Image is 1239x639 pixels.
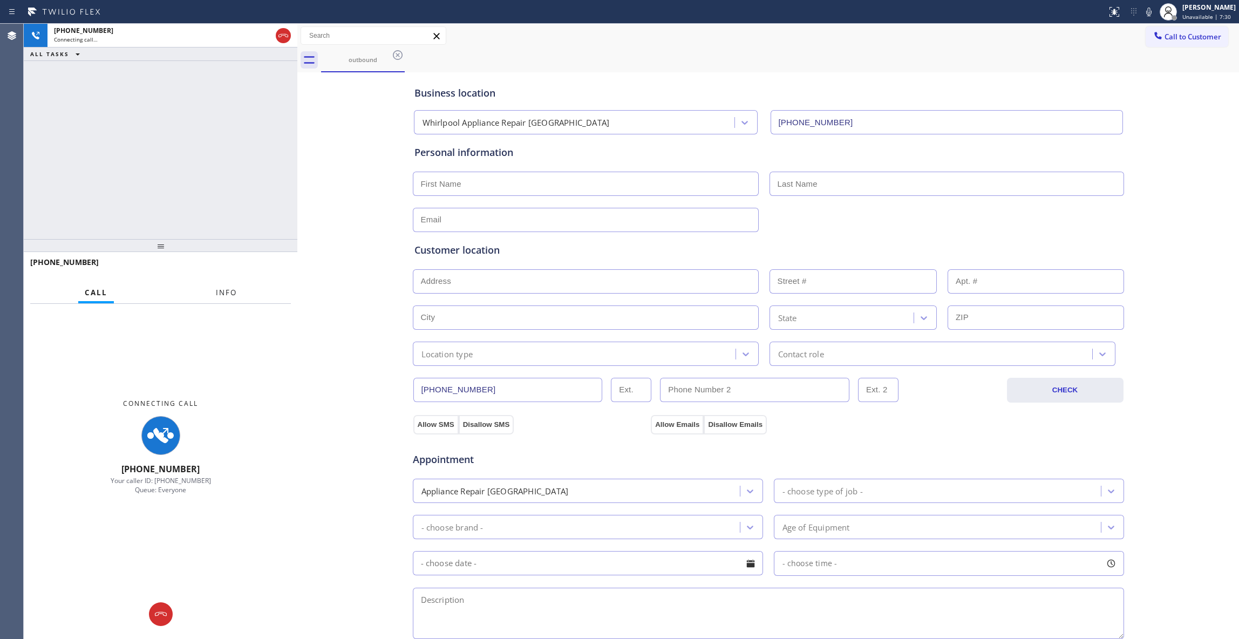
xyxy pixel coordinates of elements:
[414,243,1122,257] div: Customer location
[782,485,863,497] div: - choose type of job -
[611,378,651,402] input: Ext.
[771,110,1123,134] input: Phone Number
[413,415,459,434] button: Allow SMS
[121,463,200,475] span: [PHONE_NUMBER]
[54,36,98,43] span: Connecting call…
[85,288,107,297] span: Call
[413,551,763,575] input: - choose date -
[24,47,91,60] button: ALL TASKS
[413,172,759,196] input: First Name
[414,86,1122,100] div: Business location
[782,558,838,568] span: - choose time -
[770,172,1124,196] input: Last Name
[459,415,514,434] button: Disallow SMS
[413,208,759,232] input: Email
[421,348,473,360] div: Location type
[778,311,797,324] div: State
[1165,32,1221,42] span: Call to Customer
[423,117,610,129] div: Whirlpool Appliance Repair [GEOGRAPHIC_DATA]
[30,257,99,267] span: [PHONE_NUMBER]
[30,50,69,58] span: ALL TASKS
[414,145,1122,160] div: Personal information
[322,56,404,64] div: outbound
[858,378,898,402] input: Ext. 2
[1007,378,1124,403] button: CHECK
[770,269,937,294] input: Street #
[301,27,446,44] input: Search
[78,282,114,303] button: Call
[421,521,484,533] div: - choose brand -
[149,602,173,626] button: Hang up
[421,485,569,497] div: Appliance Repair [GEOGRAPHIC_DATA]
[276,28,291,43] button: Hang up
[1182,3,1236,12] div: [PERSON_NAME]
[413,452,649,467] span: Appointment
[54,26,113,35] span: [PHONE_NUMBER]
[948,269,1124,294] input: Apt. #
[413,269,759,294] input: Address
[123,399,198,408] span: Connecting Call
[1182,13,1231,21] span: Unavailable | 7:30
[413,378,603,402] input: Phone Number
[782,521,850,533] div: Age of Equipment
[660,378,849,402] input: Phone Number 2
[209,282,243,303] button: Info
[216,288,237,297] span: Info
[413,305,759,330] input: City
[1141,4,1156,19] button: Mute
[1146,26,1228,47] button: Call to Customer
[651,415,704,434] button: Allow Emails
[778,348,824,360] div: Contact role
[948,305,1124,330] input: ZIP
[704,415,767,434] button: Disallow Emails
[111,476,211,494] span: Your caller ID: [PHONE_NUMBER] Queue: Everyone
